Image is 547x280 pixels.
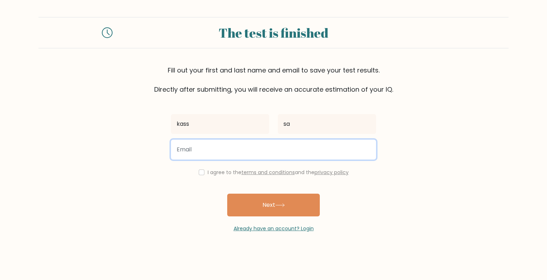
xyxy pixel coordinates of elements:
div: Fill out your first and last name and email to save your test results. Directly after submitting,... [38,65,509,94]
div: The test is finished [121,23,426,42]
a: Already have an account? Login [234,225,314,232]
a: privacy policy [314,169,349,176]
input: Email [171,140,376,160]
label: I agree to the and the [208,169,349,176]
a: terms and conditions [241,169,295,176]
input: First name [171,114,269,134]
input: Last name [278,114,376,134]
button: Next [227,194,320,216]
